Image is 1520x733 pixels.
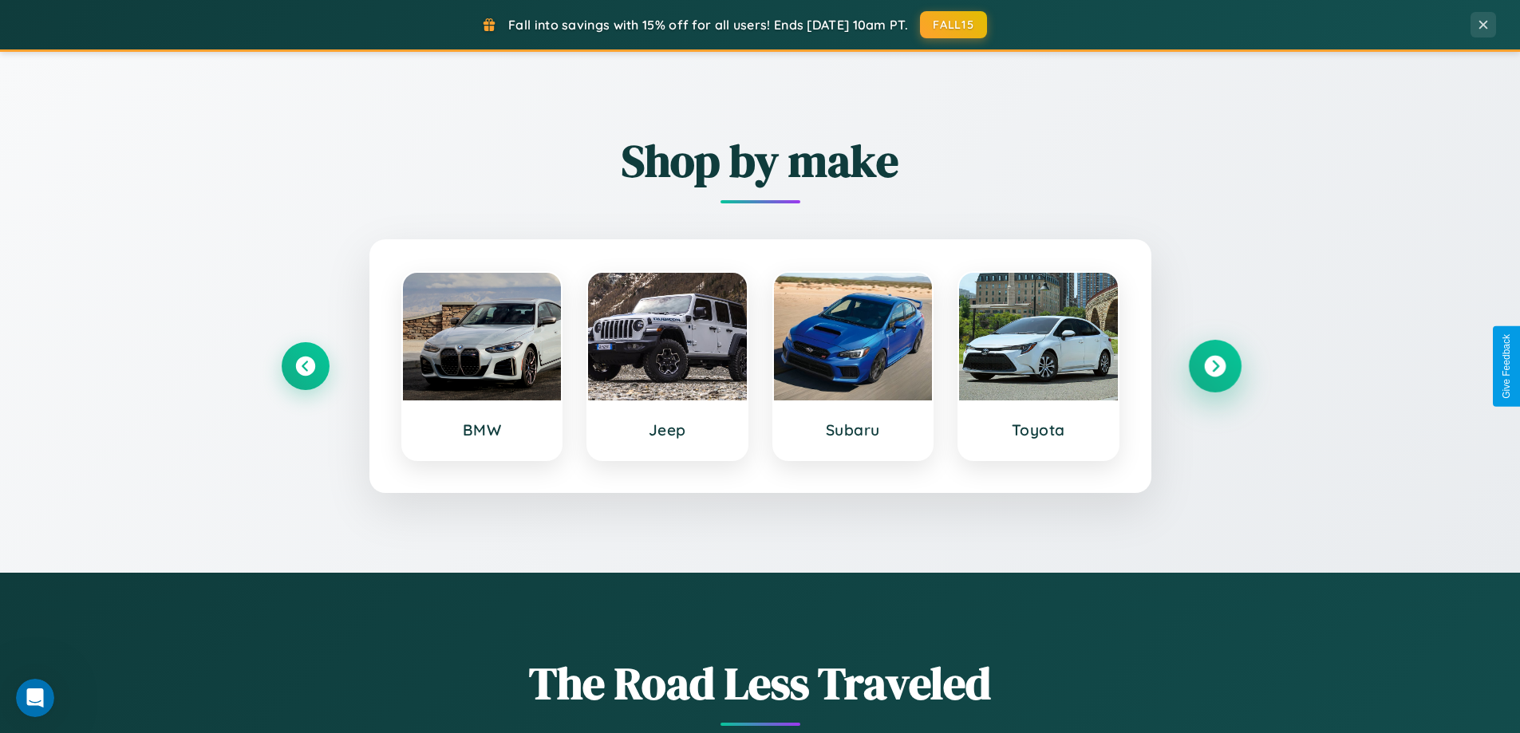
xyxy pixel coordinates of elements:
[920,11,987,38] button: FALL15
[1501,334,1512,399] div: Give Feedback
[508,17,908,33] span: Fall into savings with 15% off for all users! Ends [DATE] 10am PT.
[604,420,731,439] h3: Jeep
[282,130,1239,191] h2: Shop by make
[282,652,1239,714] h1: The Road Less Traveled
[16,679,54,717] iframe: Intercom live chat
[975,420,1102,439] h3: Toyota
[790,420,917,439] h3: Subaru
[419,420,546,439] h3: BMW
